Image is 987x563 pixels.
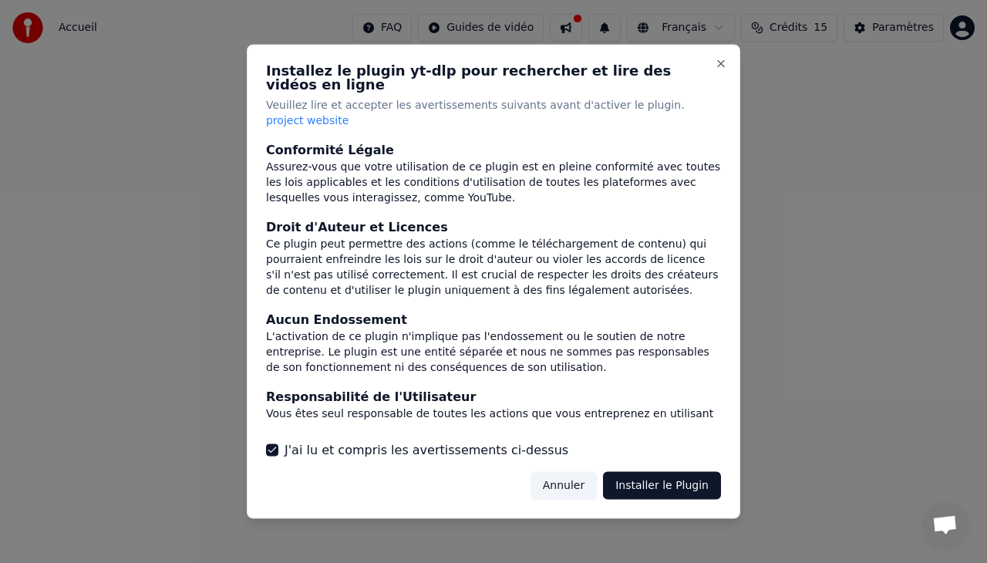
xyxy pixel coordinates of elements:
button: Annuler [531,471,597,499]
div: Droit d'Auteur et Licences [266,217,721,236]
div: Aucun Endossement [266,310,721,329]
button: Installer le Plugin [603,471,721,499]
div: Assurez-vous que votre utilisation de ce plugin est en pleine conformité avec toutes les lois app... [266,159,721,205]
div: Conformité Légale [266,140,721,159]
h2: Installez le plugin yt-dlp pour rechercher et lire des vidéos en ligne [266,64,721,92]
p: Veuillez lire et accepter les avertissements suivants avant d'activer le plugin. [266,98,721,129]
span: project website [266,114,349,126]
label: J'ai lu et compris les avertissements ci-dessus [285,440,568,459]
div: Vous êtes seul responsable de toutes les actions que vous entreprenez en utilisant ce plugin. Cel... [266,406,721,452]
div: L'activation de ce plugin n'implique pas l'endossement ou le soutien de notre entreprise. Le plug... [266,329,721,375]
div: Ce plugin peut permettre des actions (comme le téléchargement de contenu) qui pourraient enfreind... [266,236,721,298]
div: Responsabilité de l'Utilisateur [266,387,721,406]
